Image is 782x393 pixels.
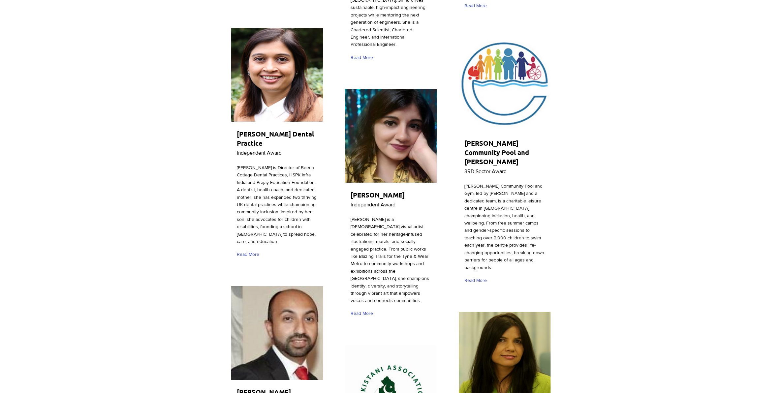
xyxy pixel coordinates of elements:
[237,251,259,258] span: Read More
[464,168,507,174] span: 3RD Sector Award
[237,249,262,260] a: Read More
[237,130,314,147] span: [PERSON_NAME] Dental Practice
[351,217,429,303] span: [PERSON_NAME] is a [DEMOGRAPHIC_DATA] visual artist celebrated for her heritage-infused illustrat...
[464,183,544,270] span: [PERSON_NAME] Community Pool and Gym, led by [PERSON_NAME] and a dedicated team, is a charitable ...
[464,3,487,9] span: Read More
[464,275,490,286] a: Read More
[351,191,405,199] span: [PERSON_NAME]
[351,308,376,319] a: Read More
[351,310,373,317] span: Read More
[464,277,487,284] span: Read More
[237,165,317,244] span: [PERSON_NAME] is Director of Beech Cottage Dental Practices, HSPK Infra India and Prajay Educatio...
[351,54,373,61] span: Read More
[351,52,376,63] a: Read More
[351,202,395,207] span: Independent Award
[464,139,529,166] span: [PERSON_NAME] Community Pool and [PERSON_NAME]
[237,150,282,156] span: Independent Award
